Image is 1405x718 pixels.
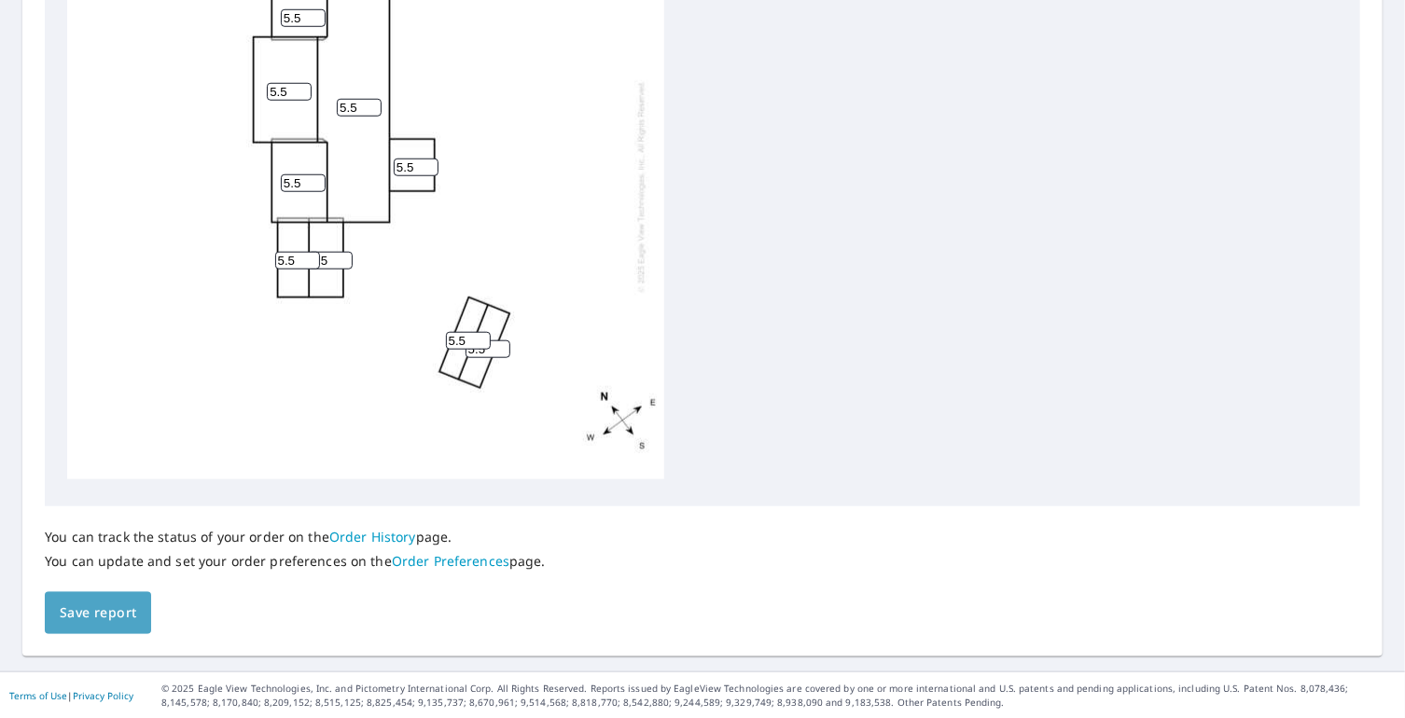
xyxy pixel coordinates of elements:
a: Terms of Use [9,689,67,702]
a: Privacy Policy [73,689,133,702]
a: Order Preferences [392,552,509,570]
p: You can track the status of your order on the page. [45,529,546,545]
p: © 2025 Eagle View Technologies, Inc. and Pictometry International Corp. All Rights Reserved. Repo... [161,682,1396,710]
span: Save report [60,601,136,625]
a: Order History [329,528,416,545]
button: Save report [45,592,151,634]
p: You can update and set your order preferences on the page. [45,553,546,570]
p: | [9,690,133,701]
